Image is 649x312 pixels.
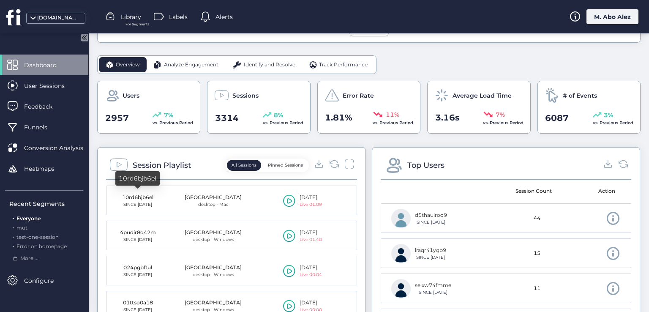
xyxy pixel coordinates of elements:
div: desktop · Windows [185,271,242,278]
div: Session Playlist [133,159,191,171]
span: Configure [24,276,66,285]
div: [DATE] [300,299,322,307]
span: Conversion Analysis [24,143,96,153]
span: . [13,232,14,240]
span: . [13,213,14,222]
div: [DATE] [300,229,322,237]
span: For Segments [125,22,149,27]
div: 4pudir8d42m [117,229,159,237]
span: 2957 [105,112,129,125]
span: Track Performance [319,61,368,69]
span: Library [121,12,141,22]
span: Average Load Time [453,91,512,100]
span: Heatmaps [24,164,67,173]
span: 7% [164,110,173,120]
div: M. Abo Alez [586,9,638,24]
div: [GEOGRAPHIC_DATA] [185,264,242,272]
mat-header-cell: Action [564,180,625,203]
div: [GEOGRAPHIC_DATA] [185,229,242,237]
span: 8% [274,110,283,120]
div: SINCE [DATE] [117,236,159,243]
span: test-one-session [16,234,59,240]
span: Feedback [24,102,65,111]
button: Pinned Sessions [263,160,308,171]
span: 44 [534,214,540,222]
span: . [13,241,14,249]
span: Analyze Engagement [164,61,218,69]
div: desktop · Mac [185,201,242,208]
div: d5thaulroo9 [415,211,447,219]
div: lraqr41yqb9 [415,246,446,255]
div: [DATE] [300,194,322,202]
div: SINCE [DATE] [415,289,451,296]
span: User Sessions [24,81,77,90]
span: 3% [604,110,613,120]
div: Live 01:09 [300,201,322,208]
span: Sessions [232,91,259,100]
span: mut [16,224,27,231]
span: vs. Previous Period [373,120,413,126]
span: vs. Previous Period [263,120,303,126]
div: selxw74fmme [415,282,451,290]
div: 10rd6bjb6el [115,171,160,186]
div: 10rd6bjb6el [117,194,159,202]
span: 3314 [215,112,239,125]
div: Top Users [407,159,444,171]
span: 3.16s [435,111,460,124]
span: 1.81% [325,111,352,124]
span: Users [123,91,139,100]
div: 024pgbftul [117,264,159,272]
span: vs. Previous Period [593,120,633,126]
div: Live 00:04 [300,271,322,278]
span: 6087 [545,112,569,125]
div: SINCE [DATE] [117,271,159,278]
span: 11% [386,110,399,119]
div: 01ttso0a18 [117,299,159,307]
div: Recent Segments [9,199,83,208]
span: Labels [169,12,188,22]
div: desktop · Windows [185,236,242,243]
div: SINCE [DATE] [415,219,447,226]
span: Error on homepage [16,243,67,249]
div: [GEOGRAPHIC_DATA] [185,299,242,307]
mat-header-cell: Session Count [503,180,564,203]
span: vs. Previous Period [153,120,193,126]
div: [DATE] [300,264,322,272]
div: Live 01:40 [300,236,322,243]
span: # of Events [563,91,597,100]
span: Alerts [215,12,233,22]
span: 11 [534,285,540,293]
span: Overview [116,61,140,69]
span: More ... [20,255,38,263]
span: Error Rate [343,91,374,100]
span: Identify and Resolve [244,61,295,69]
span: Dashboard [24,60,69,70]
div: SINCE [DATE] [415,254,446,261]
span: Everyone [16,215,41,222]
span: vs. Previous Period [483,120,524,126]
span: 15 [534,249,540,257]
span: . [13,223,14,231]
div: SINCE [DATE] [117,201,159,208]
div: [DOMAIN_NAME] [37,14,79,22]
span: 7% [496,110,505,119]
span: Funnels [24,123,60,132]
div: [GEOGRAPHIC_DATA] [185,194,242,202]
button: All Sessions [227,160,261,171]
